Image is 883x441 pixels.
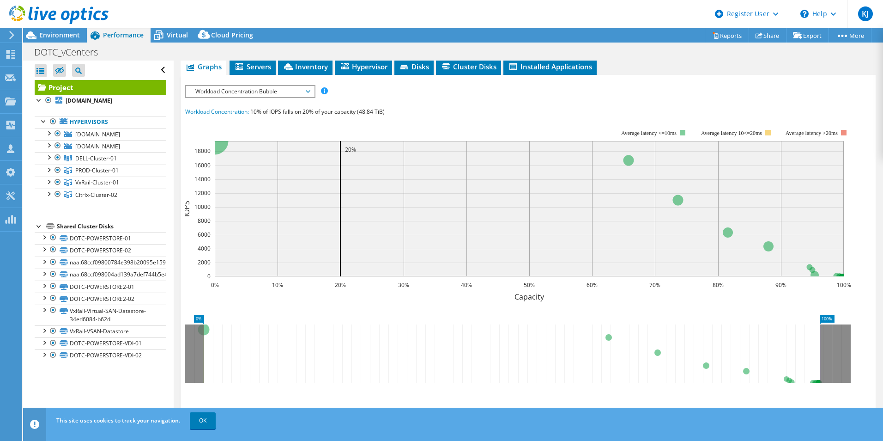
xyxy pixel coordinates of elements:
[194,147,211,155] text: 18000
[775,281,786,289] text: 90%
[514,292,544,302] text: Capacity
[167,31,188,39] span: Virtual
[339,62,387,71] span: Hypervisor
[713,281,724,289] text: 80%
[35,325,166,337] a: VxRail-VSAN-Datastore
[35,80,166,95] a: Project
[35,244,166,256] a: DOTC-POWERSTORE-02
[524,281,535,289] text: 50%
[185,62,222,71] span: Graphs
[35,293,166,305] a: DOTC-POWERSTORE2-02
[35,177,166,189] a: VxRail-Cluster-01
[198,245,211,252] text: 4000
[441,62,496,71] span: Cluster Disks
[345,146,356,153] text: 20%
[56,416,180,424] span: This site uses cookies to track your navigation.
[103,31,144,39] span: Performance
[35,152,166,164] a: DELL-Cluster-01
[398,281,409,289] text: 30%
[35,128,166,140] a: [DOMAIN_NAME]
[35,349,166,361] a: DOTC-POWERSTORE-VDI-02
[181,201,192,217] text: IOPS
[272,281,283,289] text: 10%
[35,116,166,128] a: Hypervisors
[461,281,472,289] text: 40%
[66,97,112,104] b: [DOMAIN_NAME]
[35,140,166,152] a: [DOMAIN_NAME]
[75,178,119,186] span: VxRail-Cluster-01
[207,272,211,280] text: 0
[705,28,749,43] a: Reports
[858,6,873,21] span: KJ
[75,154,117,162] span: DELL-Cluster-01
[75,191,117,199] span: Citrix-Cluster-02
[829,28,871,43] a: More
[194,161,211,169] text: 16000
[335,281,346,289] text: 20%
[185,108,249,116] span: Workload Concentration:
[198,217,211,225] text: 8000
[35,257,166,269] a: naa.68ccf09800784e398b20095e1599fc89
[35,232,166,244] a: DOTC-POWERSTORE-01
[191,86,309,97] span: Workload Concentration Bubble
[57,221,166,232] div: Shared Cluster Disks
[39,31,80,39] span: Environment
[75,130,120,138] span: [DOMAIN_NAME]
[399,62,429,71] span: Disks
[190,412,216,429] a: OK
[35,337,166,349] a: DOTC-POWERSTORE-VDI-01
[35,189,166,201] a: Citrix-Cluster-02
[234,62,271,71] span: Servers
[194,203,211,211] text: 10000
[194,189,211,197] text: 12000
[587,281,598,289] text: 60%
[194,175,211,183] text: 14000
[211,281,218,289] text: 0%
[30,47,112,57] h1: DOTC_vCenters
[35,165,166,177] a: PROD-Cluster-01
[75,142,120,150] span: [DOMAIN_NAME]
[749,28,786,43] a: Share
[35,305,166,325] a: VxRail-Virtual-SAN-Datastore-34ed6084-b62d
[283,62,328,71] span: Inventory
[621,130,677,136] tspan: Average latency <=10ms
[198,258,211,266] text: 2000
[250,108,385,116] span: 10% of IOPS falls on 20% of your capacity (48.84 TiB)
[786,130,838,136] text: Average latency >20ms
[35,281,166,293] a: DOTC-POWERSTORE2-01
[800,10,809,18] svg: \n
[35,269,166,281] a: naa.68ccf098004ad139a7def744b5e448b7
[35,95,166,107] a: [DOMAIN_NAME]
[198,231,211,239] text: 6000
[701,130,762,136] tspan: Average latency 10<=20ms
[508,62,592,71] span: Installed Applications
[75,166,119,174] span: PROD-Cluster-01
[211,31,253,39] span: Cloud Pricing
[836,281,851,289] text: 100%
[786,28,829,43] a: Export
[649,281,660,289] text: 70%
